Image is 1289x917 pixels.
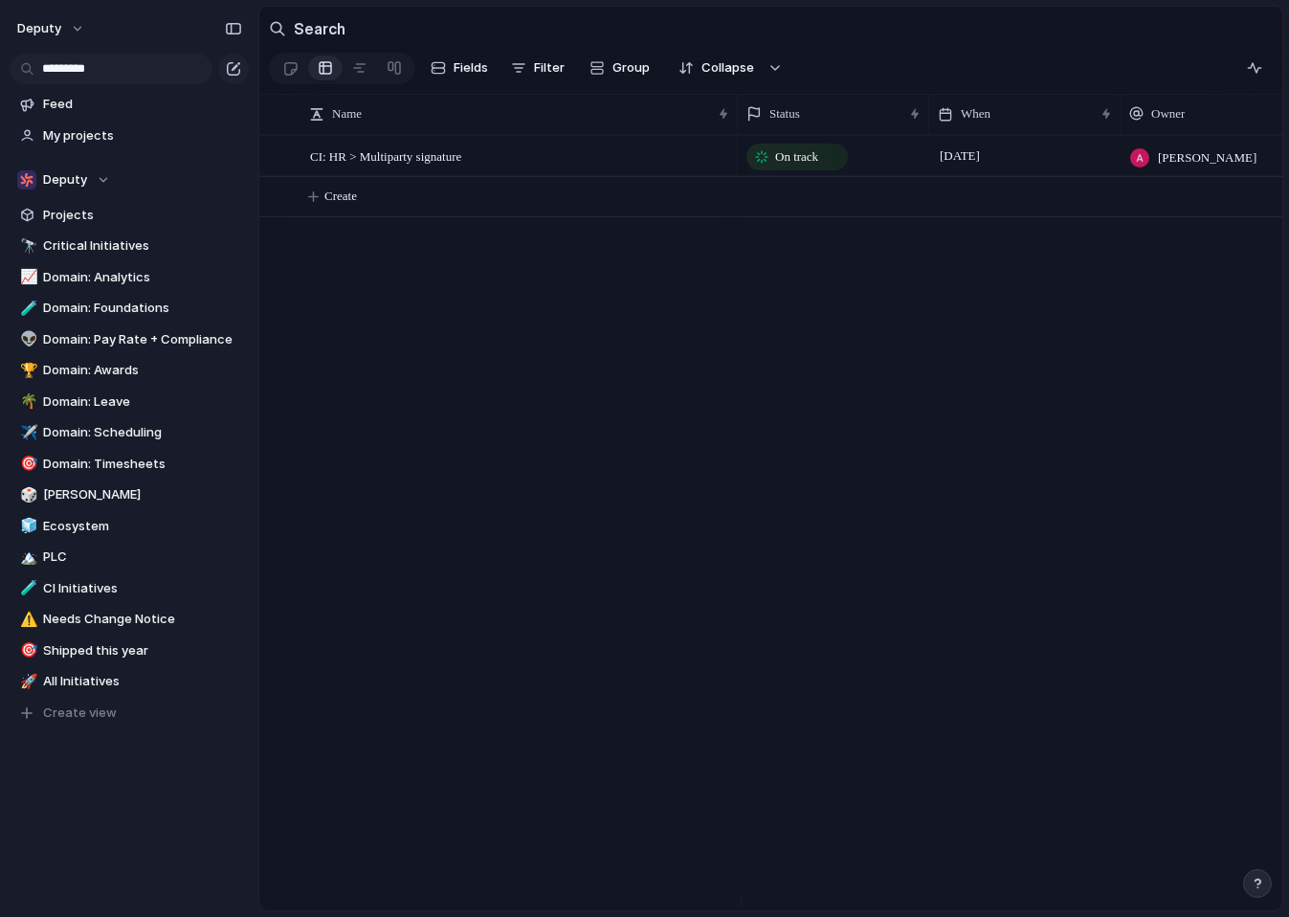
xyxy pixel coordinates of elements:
span: Domain: Foundations [43,299,242,318]
span: All Initiatives [43,672,242,691]
button: 👽 [17,330,36,349]
span: Collapse [701,58,754,78]
a: 🌴Domain: Leave [10,388,249,416]
span: [PERSON_NAME] [1158,148,1256,168]
span: Owner [1151,104,1185,123]
a: ⚠️Needs Change Notice [10,605,249,634]
div: 👽 [20,328,33,350]
button: Fields [423,53,496,83]
button: 🏔️ [17,548,36,567]
button: 🧊 [17,517,36,536]
div: 🌴 [20,391,33,413]
button: 🎲 [17,485,36,504]
span: Ecosystem [43,517,242,536]
span: CI: HR > Multiparty signature [310,145,461,167]
div: 🎲 [20,484,33,506]
div: 🧪 [20,577,33,599]
button: Collapse [667,53,764,83]
button: 🧪 [17,579,36,598]
span: CI Initiatives [43,579,242,598]
button: Group [580,53,659,83]
span: Domain: Leave [43,392,242,412]
button: deputy [9,13,95,44]
span: Status [769,104,800,123]
button: 📈 [17,268,36,287]
button: 🎯 [17,455,36,474]
a: 🎲[PERSON_NAME] [10,481,249,509]
a: 🔭Critical Initiatives [10,232,249,260]
div: 🧪CI Initiatives [10,574,249,603]
a: Projects [10,201,249,230]
span: Projects [43,206,242,225]
span: Name [332,104,362,123]
span: [DATE] [935,145,985,168]
button: 🏆 [17,361,36,380]
span: Critical Initiatives [43,236,242,256]
span: Filter [534,58,565,78]
div: ✈️ [20,422,33,444]
span: Domain: Timesheets [43,455,242,474]
button: 🧪 [17,299,36,318]
span: Feed [43,95,242,114]
button: Deputy [10,166,249,194]
div: 🧪 [20,298,33,320]
a: 🧊Ecosystem [10,512,249,541]
span: Shipped this year [43,641,242,660]
a: 🏔️PLC [10,543,249,571]
span: Create [324,187,357,206]
button: 🚀 [17,672,36,691]
button: ⚠️ [17,610,36,629]
div: 🔭 [20,235,33,257]
button: Filter [503,53,572,83]
a: ✈️Domain: Scheduling [10,418,249,447]
span: On track [775,147,818,167]
div: 🧊 [20,515,33,537]
a: Feed [10,90,249,119]
button: 🎯 [17,641,36,660]
a: 🚀All Initiatives [10,667,249,696]
a: 🧪Domain: Foundations [10,294,249,323]
a: My projects [10,122,249,150]
span: Domain: Pay Rate + Compliance [43,330,242,349]
div: 📈 [20,266,33,288]
span: Create view [43,704,117,723]
div: 🏆 [20,360,33,382]
a: 👽Domain: Pay Rate + Compliance [10,325,249,354]
div: 🏔️ [20,547,33,569]
h2: Search [294,17,345,40]
div: 🚀 [20,671,33,693]
button: 🔭 [17,236,36,256]
a: 🎯Shipped this year [10,637,249,665]
a: 📈Domain: Analytics [10,263,249,292]
a: 🏆Domain: Awards [10,356,249,385]
a: 🎯Domain: Timesheets [10,450,249,479]
span: When [961,104,990,123]
span: Domain: Scheduling [43,423,242,442]
span: Domain: Awards [43,361,242,380]
span: Deputy [43,170,87,190]
button: Create view [10,699,249,727]
button: 🌴 [17,392,36,412]
span: PLC [43,548,242,567]
span: Needs Change Notice [43,610,242,629]
div: 🎯 [20,639,33,661]
button: ✈️ [17,423,36,442]
div: ⚠️ [20,609,33,631]
span: Fields [454,58,488,78]
span: deputy [17,19,61,38]
span: [PERSON_NAME] [43,485,242,504]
